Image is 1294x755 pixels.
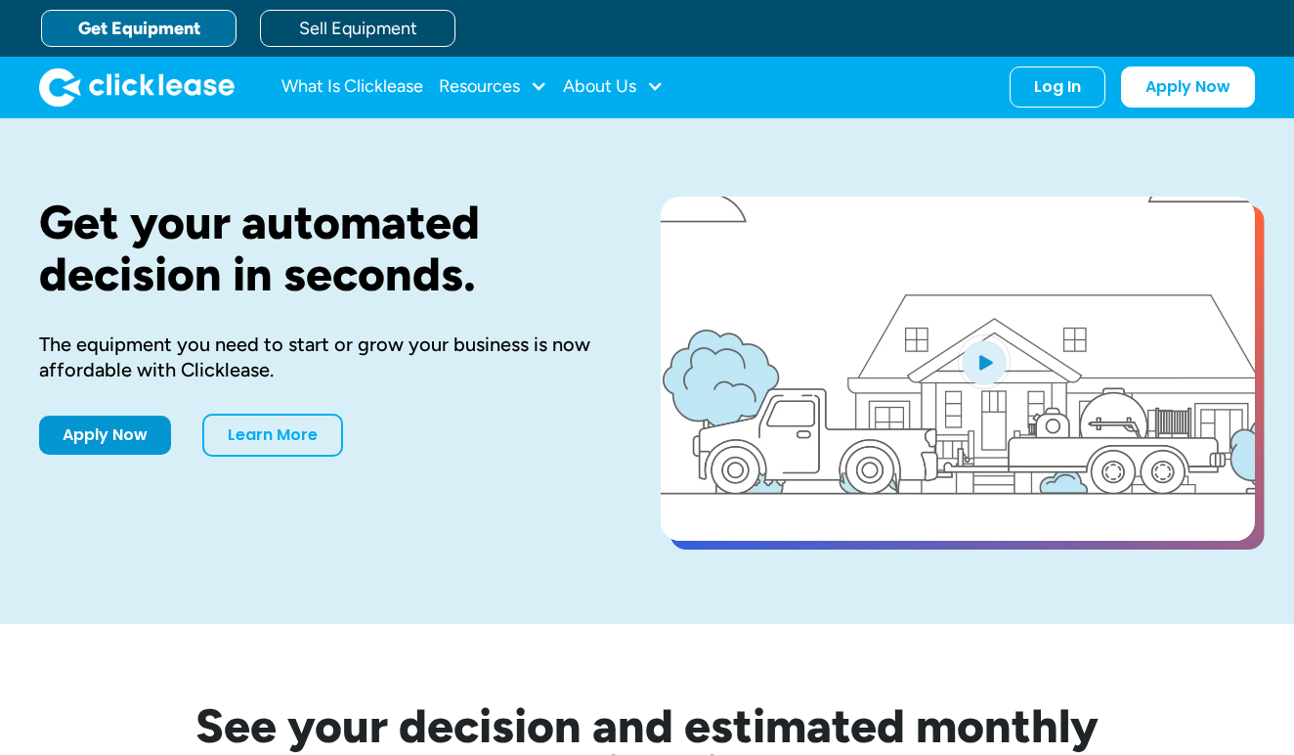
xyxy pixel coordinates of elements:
[39,67,235,107] a: home
[39,332,598,382] div: The equipment you need to start or grow your business is now affordable with Clicklease.
[1034,77,1081,97] div: Log In
[41,10,237,47] a: Get Equipment
[958,334,1011,389] img: Blue play button logo on a light blue circular background
[661,197,1255,541] a: open lightbox
[281,67,423,107] a: What Is Clicklease
[439,67,547,107] div: Resources
[39,416,171,455] a: Apply Now
[260,10,455,47] a: Sell Equipment
[202,414,343,457] a: Learn More
[563,67,664,107] div: About Us
[1121,67,1255,108] a: Apply Now
[39,67,235,107] img: Clicklease logo
[39,197,598,300] h1: Get your automated decision in seconds.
